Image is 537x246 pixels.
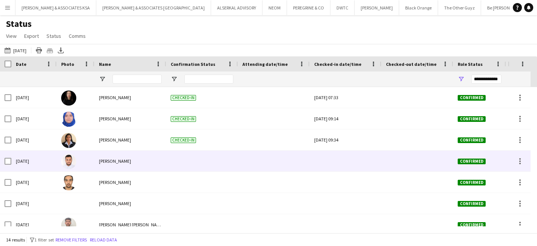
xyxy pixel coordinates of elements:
[46,33,61,39] span: Status
[99,137,131,143] span: [PERSON_NAME]
[171,137,196,143] span: Checked-in
[6,33,17,39] span: View
[314,61,361,67] span: Checked-in date/time
[458,201,486,207] span: Confirmed
[113,75,162,84] input: Name Filter Input
[330,0,355,15] button: DWTC
[386,61,437,67] span: Checked-out date/time
[458,95,486,101] span: Confirmed
[99,61,111,67] span: Name
[34,237,54,243] span: 1 filter set
[16,61,26,67] span: Date
[15,0,96,15] button: [PERSON_NAME] & ASSOCIATES KSA
[3,46,28,55] button: [DATE]
[211,0,262,15] button: ALSERKAL ADVISORY
[438,0,481,15] button: The Other Guyz
[99,222,164,227] span: [PERSON_NAME] [PERSON_NAME]
[24,33,39,39] span: Export
[314,108,377,129] div: [DATE] 09:14
[69,33,86,39] span: Comms
[11,193,57,214] div: [DATE]
[61,133,76,148] img: Rita John
[61,61,74,67] span: Photo
[314,87,377,108] div: [DATE] 07:33
[458,76,464,83] button: Open Filter Menu
[458,180,486,185] span: Confirmed
[99,179,131,185] span: [PERSON_NAME]
[242,61,288,67] span: Attending date/time
[61,175,76,190] img: Omar Effendi
[171,95,196,101] span: Checked-in
[11,87,57,108] div: [DATE]
[355,0,399,15] button: [PERSON_NAME]
[43,31,64,41] a: Status
[458,61,483,67] span: Role Status
[171,116,196,122] span: Checked-in
[88,236,119,244] button: Reload data
[99,158,131,164] span: [PERSON_NAME]
[11,151,57,171] div: [DATE]
[34,46,43,55] app-action-btn: Print
[3,31,20,41] a: View
[458,137,486,143] span: Confirmed
[61,112,76,127] img: Janna Khalaf
[458,116,486,122] span: Confirmed
[99,201,131,206] span: [PERSON_NAME]
[458,222,486,228] span: Confirmed
[11,172,57,193] div: [DATE]
[314,129,377,150] div: [DATE] 09:34
[287,0,330,15] button: PEREGRINE & CO
[21,31,42,41] a: Export
[262,0,287,15] button: NEOM
[99,95,131,100] span: [PERSON_NAME]
[171,61,215,67] span: Confirmation Status
[61,90,76,106] img: Mariam Rohrle
[458,159,486,164] span: Confirmed
[99,76,106,83] button: Open Filter Menu
[61,218,76,233] img: Abdelhafez Al hussein
[11,214,57,235] div: [DATE]
[399,0,438,15] button: Black Orange
[11,129,57,150] div: [DATE]
[61,154,76,169] img: Essa Hael
[54,236,88,244] button: Remove filters
[45,46,54,55] app-action-btn: Crew files as ZIP
[66,31,89,41] a: Comms
[56,46,65,55] app-action-btn: Export XLSX
[184,75,233,84] input: Confirmation Status Filter Input
[171,76,177,83] button: Open Filter Menu
[481,0,531,15] button: Be [PERSON_NAME]
[96,0,211,15] button: [PERSON_NAME] & ASSOCIATES [GEOGRAPHIC_DATA]
[99,116,131,121] span: [PERSON_NAME]
[11,108,57,129] div: [DATE]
